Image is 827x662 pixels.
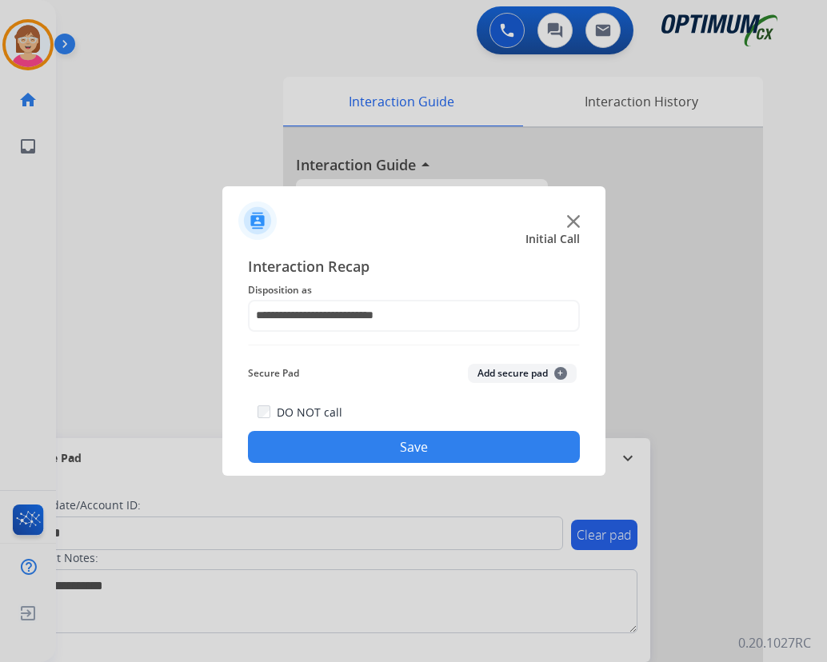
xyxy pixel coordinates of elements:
[248,281,580,300] span: Disposition as
[554,367,567,380] span: +
[738,633,811,652] p: 0.20.1027RC
[248,364,299,383] span: Secure Pad
[468,364,577,383] button: Add secure pad+
[525,231,580,247] span: Initial Call
[248,431,580,463] button: Save
[238,201,277,240] img: contactIcon
[248,255,580,281] span: Interaction Recap
[277,405,342,421] label: DO NOT call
